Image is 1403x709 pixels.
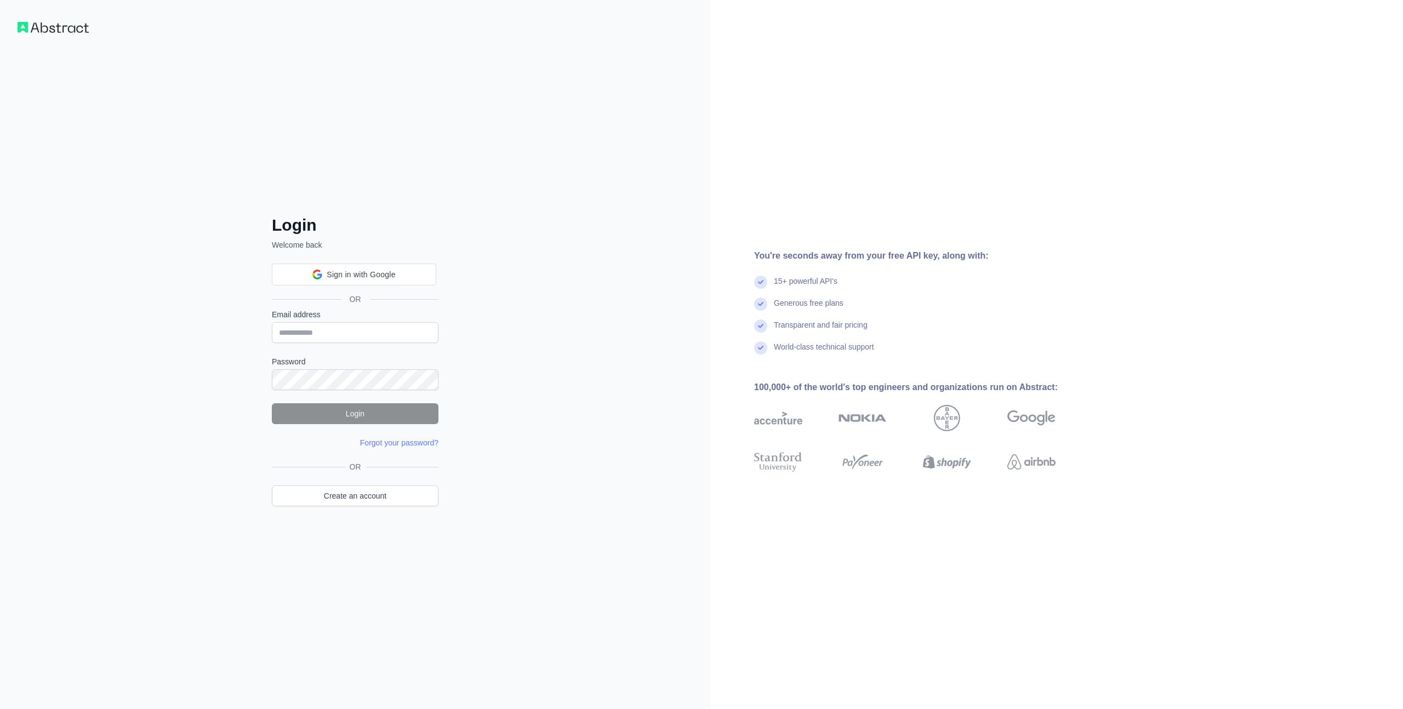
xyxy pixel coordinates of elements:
[774,319,868,341] div: Transparent and fair pricing
[272,264,436,285] div: Sign in with Google
[923,450,971,474] img: shopify
[360,438,438,447] a: Forgot your password?
[754,341,767,354] img: check mark
[345,461,366,472] span: OR
[839,405,887,431] img: nokia
[272,403,438,424] button: Login
[272,215,438,235] h2: Login
[774,276,837,298] div: 15+ powerful API's
[774,298,843,319] div: Generous free plans
[341,294,370,305] span: OR
[754,319,767,333] img: check mark
[18,22,89,33] img: Workflow
[272,356,438,367] label: Password
[327,269,395,281] span: Sign in with Google
[754,381,1091,394] div: 100,000+ of the world's top engineers and organizations run on Abstract:
[754,298,767,311] img: check mark
[272,485,438,506] a: Create an account
[754,276,767,289] img: check mark
[272,309,438,320] label: Email address
[934,405,960,431] img: bayer
[1007,405,1056,431] img: google
[272,239,438,250] p: Welcome back
[839,450,887,474] img: payoneer
[774,341,874,363] div: World-class technical support
[1007,450,1056,474] img: airbnb
[754,249,1091,262] div: You're seconds away from your free API key, along with:
[754,450,802,474] img: stanford university
[754,405,802,431] img: accenture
